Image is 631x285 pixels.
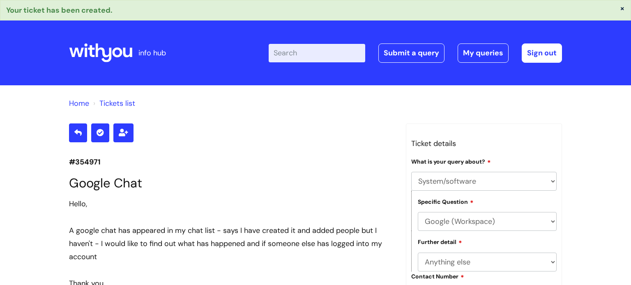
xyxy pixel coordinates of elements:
input: Search [269,44,365,62]
a: Sign out [522,43,562,62]
h3: Ticket details [411,137,557,150]
li: Tickets list [91,97,135,110]
li: Solution home [69,97,89,110]
a: Tickets list [99,98,135,108]
label: What is your query about? [411,157,491,165]
label: Specific Question [418,197,474,205]
label: Further detail [418,237,462,246]
div: | - [269,43,562,62]
h1: Google Chat [69,176,394,191]
label: Contact Number [411,272,464,280]
p: info hub [138,46,166,59]
a: My queries [458,43,509,62]
button: × [620,5,625,12]
div: Hello, [69,197,394,210]
div: A google chat has appeared in my chat list - says I have created it and added people but I haven'... [69,224,394,264]
a: Submit a query [378,43,444,62]
a: Home [69,98,89,108]
p: #354971 [69,155,394,169]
